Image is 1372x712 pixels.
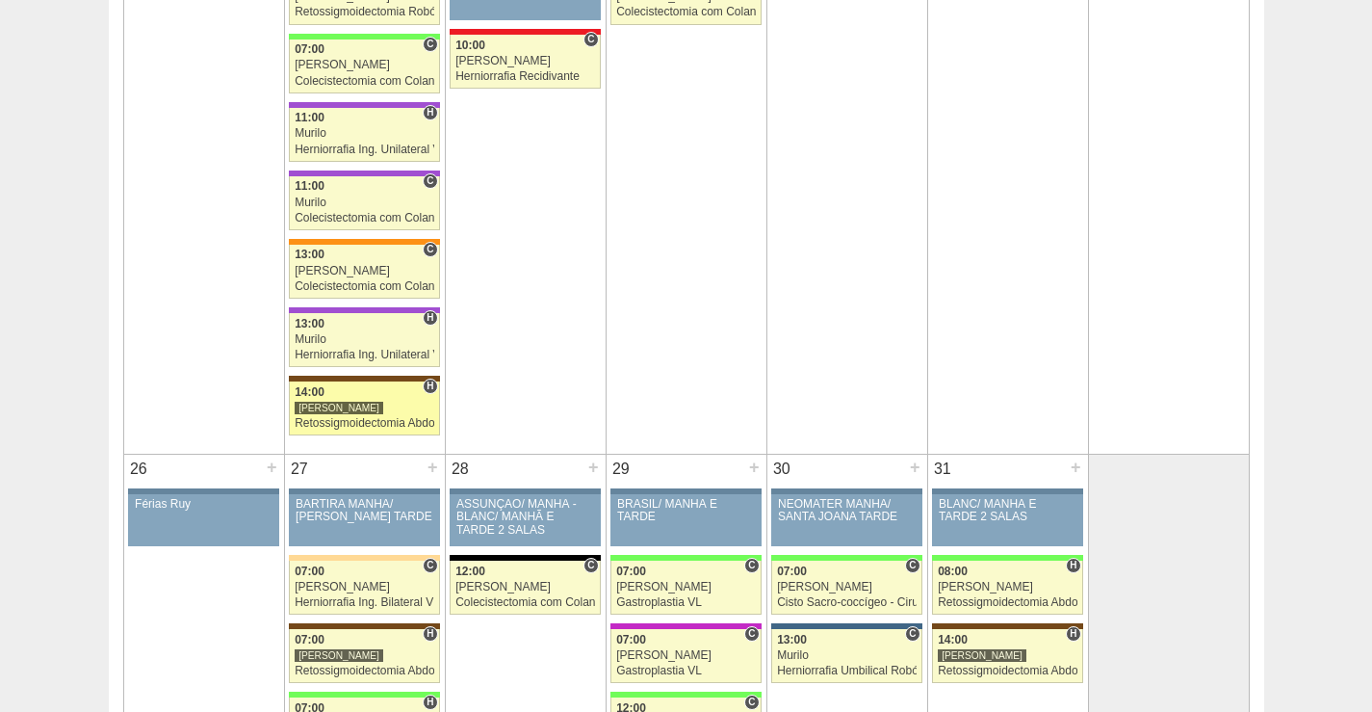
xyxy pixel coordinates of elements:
div: Herniorrafia Ing. Bilateral VL [295,596,434,609]
div: [PERSON_NAME] [295,648,383,663]
div: Gastroplastia VL [616,665,756,677]
div: Colecistectomia com Colangiografia VL [295,280,434,293]
div: Cisto Sacro-coccígeo - Cirurgia [777,596,917,609]
div: Key: Brasil [289,692,439,698]
span: 07:00 [295,42,324,56]
div: Key: Bartira [289,555,439,561]
div: Retossigmoidectomia Abdominal VL [295,665,434,677]
span: Consultório [583,558,598,573]
span: 08:00 [938,565,968,578]
a: H 11:00 Murilo Herniorrafia Ing. Unilateral VL [289,108,439,162]
a: C 13:00 [PERSON_NAME] Colecistectomia com Colangiografia VL [289,245,439,299]
div: Key: Brasil [771,555,921,561]
a: H 07:00 [PERSON_NAME] Retossigmoidectomia Abdominal VL [289,629,439,683]
div: Key: Aviso [771,488,921,494]
div: 31 [928,455,958,484]
span: Consultório [744,626,759,642]
div: Murilo [295,333,434,346]
div: [PERSON_NAME] [295,265,434,277]
div: + [425,455,441,480]
div: Férias Ruy [135,498,272,511]
span: Consultório [905,626,919,642]
span: 07:00 [295,565,324,578]
div: Retossigmoidectomia Abdominal VL [295,417,434,430]
div: 27 [285,455,315,484]
div: Colecistectomia com Colangiografia VL [295,75,434,88]
div: Key: IFOR [289,102,439,108]
div: BARTIRA MANHÃ/ [PERSON_NAME] TARDE [296,498,433,523]
span: Hospital [1066,626,1080,642]
div: Key: Santa Joana [289,376,439,382]
div: Colecistectomia com Colangiografia VL [616,6,756,18]
a: C 07:00 [PERSON_NAME] Gastroplastia VL [610,561,761,615]
span: Consultório [423,242,437,257]
div: Murilo [295,127,434,140]
a: C 07:00 [PERSON_NAME] Herniorrafia Ing. Bilateral VL [289,561,439,615]
div: Colecistectomia com Colangiografia VL [295,212,434,224]
div: Key: IFOR [289,307,439,313]
div: Herniorrafia Recidivante [455,70,595,83]
a: Férias Ruy [128,494,278,546]
div: Colecistectomia com Colangiografia VL [455,596,595,609]
div: BRASIL/ MANHÃ E TARDE [617,498,755,523]
div: Retossigmoidectomia Abdominal VL [938,665,1077,677]
span: Hospital [1066,558,1080,573]
div: Key: Blanc [450,555,600,561]
div: Herniorrafia Ing. Unilateral VL [295,144,434,156]
div: + [1068,455,1084,480]
div: [PERSON_NAME] [777,581,917,593]
a: H 13:00 Murilo Herniorrafia Ing. Unilateral VL [289,313,439,367]
a: C 12:00 [PERSON_NAME] Colecistectomia com Colangiografia VL [450,561,600,615]
span: Hospital [423,379,437,394]
a: BLANC/ MANHÃ E TARDE 2 SALAS [932,494,1082,546]
span: Consultório [905,558,919,573]
a: ASSUNÇÃO/ MANHÃ -BLANC/ MANHÃ E TARDE 2 SALAS [450,494,600,546]
a: BRASIL/ MANHÃ E TARDE [610,494,761,546]
span: 14:00 [938,633,968,646]
span: Hospital [423,626,437,642]
div: Retossigmoidectomia Abdominal VL [938,596,1077,609]
span: 13:00 [295,317,324,330]
span: 13:00 [295,248,324,261]
span: Hospital [423,105,437,120]
a: C 10:00 [PERSON_NAME] Herniorrafia Recidivante [450,35,600,89]
div: [PERSON_NAME] [616,649,756,662]
div: Herniorrafia Ing. Unilateral VL [295,349,434,361]
span: Consultório [744,695,759,710]
a: C 13:00 Murilo Herniorrafia Umbilical Robótica [771,629,921,683]
div: [PERSON_NAME] [295,581,434,593]
div: Key: São Luiz - SCS [289,239,439,245]
span: Consultório [583,32,598,47]
a: NEOMATER MANHÃ/ SANTA JOANA TARDE [771,494,921,546]
div: Key: Aviso [289,488,439,494]
div: + [264,455,280,480]
span: Consultório [423,173,437,189]
span: Consultório [423,37,437,52]
div: [PERSON_NAME] [455,55,595,67]
div: BLANC/ MANHÃ E TARDE 2 SALAS [939,498,1076,523]
span: Consultório [423,558,437,573]
div: 29 [607,455,636,484]
span: Consultório [744,558,759,573]
div: 26 [124,455,154,484]
div: Retossigmoidectomia Robótica [295,6,434,18]
span: 07:00 [616,565,646,578]
div: Murilo [777,649,917,662]
div: ASSUNÇÃO/ MANHÃ -BLANC/ MANHÃ E TARDE 2 SALAS [456,498,594,537]
div: [PERSON_NAME] [295,59,434,71]
div: Key: Aviso [450,488,600,494]
div: [PERSON_NAME] [295,401,383,415]
div: Gastroplastia VL [616,596,756,609]
div: Herniorrafia Umbilical Robótica [777,665,917,677]
a: C 07:00 [PERSON_NAME] Colecistectomia com Colangiografia VL [289,40,439,93]
div: 28 [446,455,476,484]
div: Key: IFOR [289,171,439,176]
a: C 07:00 [PERSON_NAME] Gastroplastia VL [610,629,761,683]
div: Key: Maria Braido [610,623,761,629]
span: 07:00 [616,633,646,646]
span: 11:00 [295,111,324,124]
span: Hospital [423,695,437,710]
a: H 08:00 [PERSON_NAME] Retossigmoidectomia Abdominal VL [932,561,1082,615]
span: Hospital [423,310,437,326]
div: [PERSON_NAME] [938,648,1026,663]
